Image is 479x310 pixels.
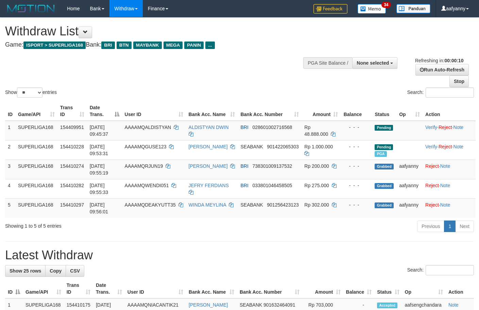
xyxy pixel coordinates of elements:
[15,160,57,179] td: SUPERLIGA168
[252,125,292,130] span: Copy 028601002716568 to clipboard
[304,125,328,137] span: Rp 48.888.000
[375,164,394,169] span: Grabbed
[267,144,298,149] span: Copy 901422065303 to clipboard
[372,101,396,121] th: Status
[15,101,57,121] th: Game/API: activate to sort column ascending
[60,183,84,188] span: 154410282
[425,202,439,208] a: Reject
[5,279,23,298] th: ID: activate to sort column descending
[396,179,423,198] td: aafyanny
[101,42,115,49] span: BRI
[93,279,125,298] th: Date Trans.: activate to sort column ascending
[125,125,171,130] span: AAAAMQALDISTYAN
[87,101,122,121] th: Date Trans.: activate to sort column descending
[402,279,446,298] th: Op: activate to sort column ascending
[5,160,15,179] td: 3
[375,144,393,150] span: Pending
[302,101,341,121] th: Amount: activate to sort column ascending
[303,57,352,69] div: PGA Site Balance /
[252,163,292,169] span: Copy 738301009137532 to clipboard
[57,101,87,121] th: Trans ID: activate to sort column ascending
[64,279,93,298] th: Trans ID: activate to sort column ascending
[302,279,343,298] th: Amount: activate to sort column ascending
[358,4,386,14] img: Button%20Memo.svg
[90,202,108,214] span: [DATE] 09:56:01
[444,221,456,232] a: 1
[407,87,474,98] label: Search:
[425,125,437,130] a: Verify
[5,121,15,141] td: 1
[5,248,474,262] h1: Latest Withdraw
[341,101,372,121] th: Balance
[10,268,41,274] span: Show 25 rows
[15,179,57,198] td: SUPERLIGA168
[343,279,375,298] th: Balance: activate to sort column ascending
[455,221,474,232] a: Next
[343,143,369,150] div: - - -
[396,160,423,179] td: aafyanny
[60,163,84,169] span: 154410274
[381,2,391,8] span: 34
[189,302,228,308] a: [PERSON_NAME]
[343,124,369,131] div: - - -
[90,125,108,137] span: [DATE] 09:45:37
[425,163,439,169] a: Reject
[133,42,162,49] span: MAYBANK
[5,198,15,218] td: 5
[240,302,262,308] span: SEABANK
[423,101,476,121] th: Action
[189,144,228,149] a: [PERSON_NAME]
[440,202,450,208] a: Note
[444,58,463,63] strong: 00:00:10
[237,279,302,298] th: Bank Acc. Number: activate to sort column ascending
[189,163,228,169] a: [PERSON_NAME]
[15,198,57,218] td: SUPERLIGA168
[375,202,394,208] span: Grabbed
[240,202,263,208] span: SEABANK
[5,42,312,48] h4: Game: Bank:
[375,183,394,189] span: Grabbed
[90,144,108,156] span: [DATE] 09:53:31
[375,151,387,157] span: Marked by aafsengchandara
[60,125,84,130] span: 154409951
[454,144,464,149] a: Note
[425,144,437,149] a: Verify
[186,279,237,298] th: Bank Acc. Name: activate to sort column ascending
[304,144,333,149] span: Rp 1.000.000
[415,58,463,63] span: Refreshing in:
[70,268,80,274] span: CSV
[125,183,169,188] span: AAAAMQWENDI051
[90,183,108,195] span: [DATE] 09:55:33
[17,87,42,98] select: Showentries
[205,42,215,49] span: ...
[23,42,86,49] span: ISPORT > SUPERLIGA168
[423,179,476,198] td: ·
[343,182,369,189] div: - - -
[238,101,302,121] th: Bank Acc. Number: activate to sort column ascending
[90,163,108,176] span: [DATE] 09:55:19
[396,198,423,218] td: aafyanny
[125,279,186,298] th: User ID: activate to sort column ascending
[304,163,329,169] span: Rp 200.000
[423,198,476,218] td: ·
[5,101,15,121] th: ID
[396,4,430,13] img: panduan.png
[377,303,397,308] span: Accepted
[417,221,444,232] a: Previous
[304,202,329,208] span: Rp 302.000
[5,179,15,198] td: 4
[189,202,226,208] a: WINDA MEYLINA
[66,265,84,277] a: CSV
[189,125,229,130] a: ALDISTYAN DWIN
[189,183,229,188] a: JEFRY FERDIANS
[60,144,84,149] span: 154410228
[164,42,183,49] span: MEGA
[357,60,389,66] span: None selected
[446,279,474,298] th: Action
[407,265,474,275] label: Search:
[122,101,186,121] th: User ID: activate to sort column ascending
[449,76,469,87] a: Stop
[343,201,369,208] div: - - -
[50,268,62,274] span: Copy
[426,265,474,275] input: Search:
